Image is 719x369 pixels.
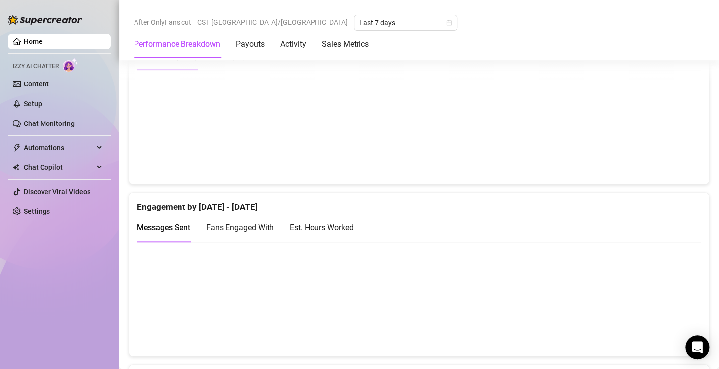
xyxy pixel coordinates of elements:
span: Chat Copilot [24,160,94,175]
span: Fans Engaged With [206,223,274,232]
div: Sales Metrics [322,39,369,50]
span: CST [GEOGRAPHIC_DATA]/[GEOGRAPHIC_DATA] [197,15,348,30]
div: Open Intercom Messenger [685,335,709,359]
div: Engagement by [DATE] - [DATE] [137,193,701,214]
a: Chat Monitoring [24,120,75,127]
a: Settings [24,207,50,215]
div: Performance Breakdown [134,39,220,50]
span: thunderbolt [13,144,21,152]
div: Est. Hours Worked [290,221,354,234]
span: Last 7 days [359,15,451,30]
a: Content [24,80,49,88]
img: Chat Copilot [13,164,19,171]
img: AI Chatter [63,58,78,72]
a: Home [24,38,43,45]
a: Discover Viral Videos [24,188,90,196]
a: Setup [24,100,42,108]
img: logo-BBDzfeDw.svg [8,15,82,25]
span: Automations [24,140,94,156]
span: calendar [446,20,452,26]
div: Payouts [236,39,265,50]
div: Activity [280,39,306,50]
span: Izzy AI Chatter [13,62,59,71]
span: Messages Sent [137,223,190,232]
span: After OnlyFans cut [134,15,191,30]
